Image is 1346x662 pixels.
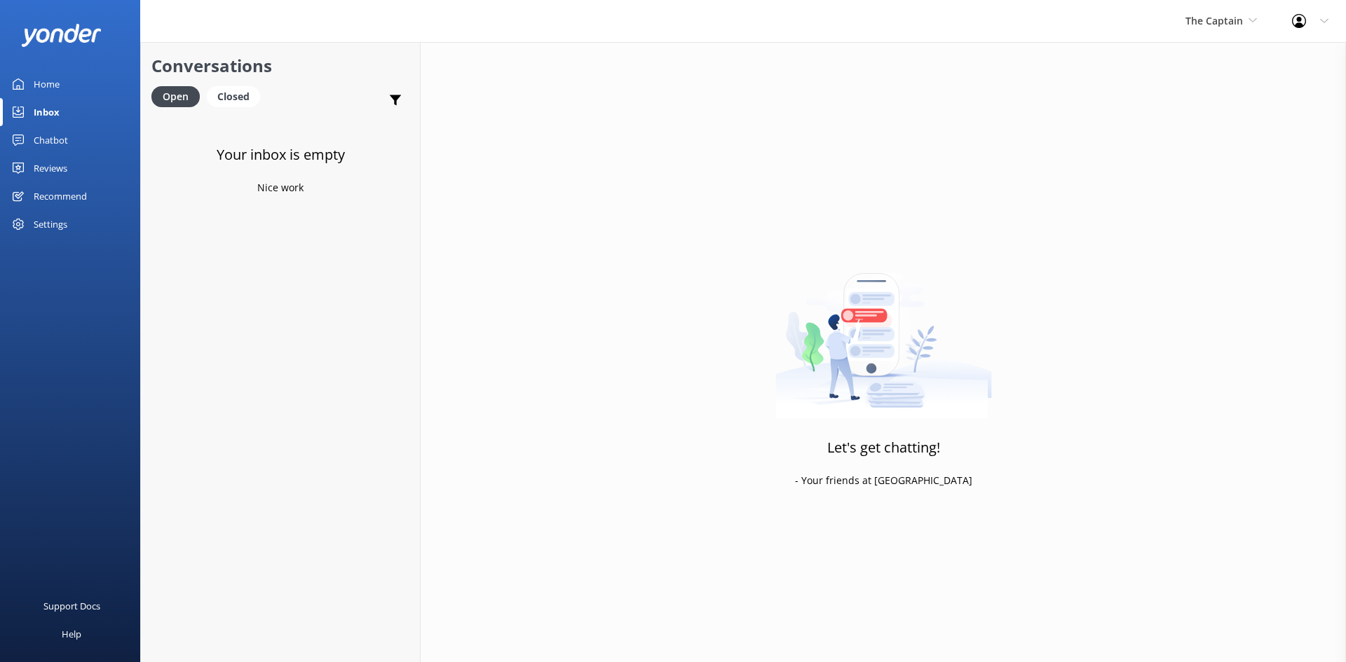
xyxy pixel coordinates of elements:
[43,592,100,620] div: Support Docs
[34,126,68,154] div: Chatbot
[1185,14,1243,27] span: The Captain
[827,436,940,459] h3: Let's get chatting!
[217,144,345,166] h3: Your inbox is empty
[795,473,972,488] p: - Your friends at [GEOGRAPHIC_DATA]
[775,244,992,419] img: artwork of a man stealing a conversation from at giant smartphone
[34,154,67,182] div: Reviews
[34,70,60,98] div: Home
[34,210,67,238] div: Settings
[207,88,267,104] a: Closed
[34,182,87,210] div: Recommend
[151,86,200,107] div: Open
[21,24,102,47] img: yonder-white-logo.png
[207,86,260,107] div: Closed
[257,180,304,195] p: Nice work
[34,98,60,126] div: Inbox
[62,620,81,648] div: Help
[151,88,207,104] a: Open
[151,53,409,79] h2: Conversations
